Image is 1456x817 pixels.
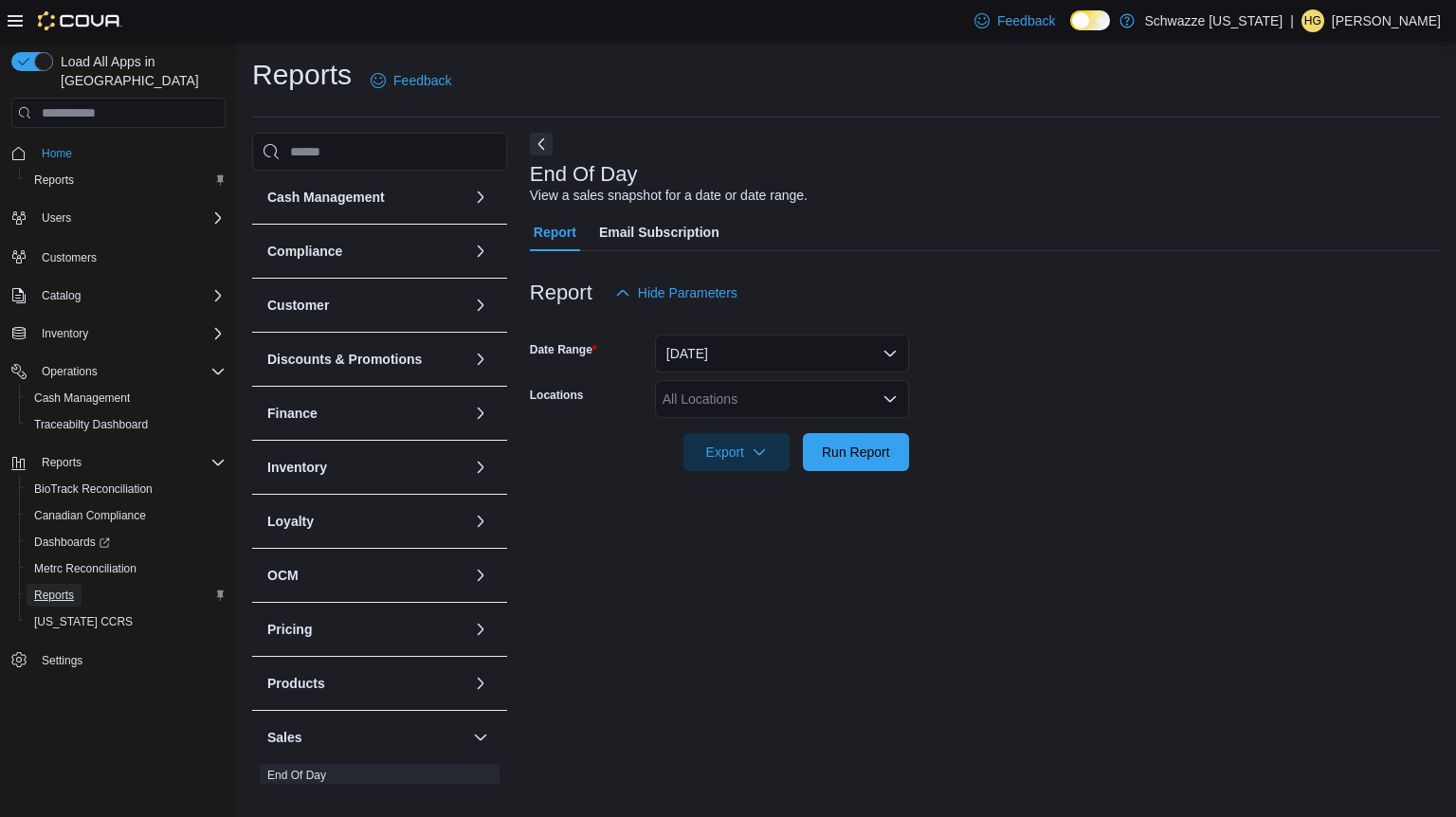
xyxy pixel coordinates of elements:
[34,648,226,672] span: Settings
[967,2,1063,40] a: Feedback
[1290,9,1294,32] p: |
[469,294,492,317] button: Customer
[363,62,459,100] a: Feedback
[267,768,326,783] span: End Of Day
[267,242,465,261] button: Compliance
[19,411,233,438] button: Traceabilty Dashboard
[42,250,97,265] span: Customers
[1144,9,1283,32] p: Schwazze [US_STATE]
[1070,10,1110,30] input: Dark Mode
[42,326,88,341] span: Inventory
[267,350,422,369] h3: Discounts & Promotions
[34,322,226,345] span: Inventory
[267,404,465,423] button: Finance
[34,508,146,523] span: Canadian Compliance
[34,614,133,629] span: [US_STATE] CCRS
[34,390,130,406] span: Cash Management
[34,322,96,345] button: Inventory
[11,132,226,723] nav: Complex example
[469,618,492,641] button: Pricing
[267,728,465,747] button: Sales
[53,52,226,90] span: Load All Apps in [GEOGRAPHIC_DATA]
[34,535,110,550] span: Dashboards
[267,188,385,207] h3: Cash Management
[469,402,492,425] button: Finance
[267,566,299,585] h3: OCM
[638,283,737,302] span: Hide Parameters
[267,404,318,423] h3: Finance
[267,620,465,639] button: Pricing
[1301,9,1324,32] div: Hunter Grundman
[34,246,104,269] a: Customers
[4,449,233,476] button: Reports
[267,728,302,747] h3: Sales
[34,360,226,383] span: Operations
[19,529,233,555] a: Dashboards
[34,417,148,432] span: Traceabilty Dashboard
[34,451,89,474] button: Reports
[34,142,80,165] a: Home
[997,11,1055,30] span: Feedback
[34,245,226,268] span: Customers
[19,167,233,193] button: Reports
[19,476,233,502] button: BioTrack Reconciliation
[4,320,233,347] button: Inventory
[267,188,465,207] button: Cash Management
[27,557,226,580] span: Metrc Reconciliation
[469,726,492,749] button: Sales
[530,388,584,403] label: Locations
[608,274,745,312] button: Hide Parameters
[27,387,137,409] a: Cash Management
[19,385,233,411] button: Cash Management
[27,504,154,527] a: Canadian Compliance
[822,443,890,462] span: Run Report
[469,456,492,479] button: Inventory
[683,433,790,471] button: Export
[42,210,71,226] span: Users
[4,243,233,270] button: Customers
[469,348,492,371] button: Discounts & Promotions
[267,296,465,315] button: Customer
[34,588,74,603] span: Reports
[34,481,153,497] span: BioTrack Reconciliation
[34,284,88,307] button: Catalog
[530,163,638,186] h3: End Of Day
[34,207,226,229] span: Users
[267,674,325,693] h3: Products
[34,649,90,672] a: Settings
[27,584,82,607] a: Reports
[599,213,719,251] span: Email Subscription
[34,360,105,383] button: Operations
[42,364,98,379] span: Operations
[34,451,226,474] span: Reports
[27,387,226,409] span: Cash Management
[469,672,492,695] button: Products
[530,342,597,357] label: Date Range
[27,413,226,436] span: Traceabilty Dashboard
[27,169,226,191] span: Reports
[19,608,233,635] button: [US_STATE] CCRS
[803,433,909,471] button: Run Report
[27,413,155,436] a: Traceabilty Dashboard
[534,213,576,251] span: Report
[267,769,326,782] a: End Of Day
[267,620,312,639] h3: Pricing
[4,282,233,309] button: Catalog
[695,433,778,471] span: Export
[252,56,352,94] h1: Reports
[530,281,592,304] h3: Report
[38,11,122,30] img: Cova
[34,172,74,188] span: Reports
[19,582,233,608] button: Reports
[393,71,451,90] span: Feedback
[655,335,909,372] button: [DATE]
[27,531,226,554] span: Dashboards
[4,646,233,674] button: Settings
[4,205,233,231] button: Users
[4,139,233,167] button: Home
[469,510,492,533] button: Loyalty
[1332,9,1441,32] p: [PERSON_NAME]
[469,564,492,587] button: OCM
[530,133,553,155] button: Next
